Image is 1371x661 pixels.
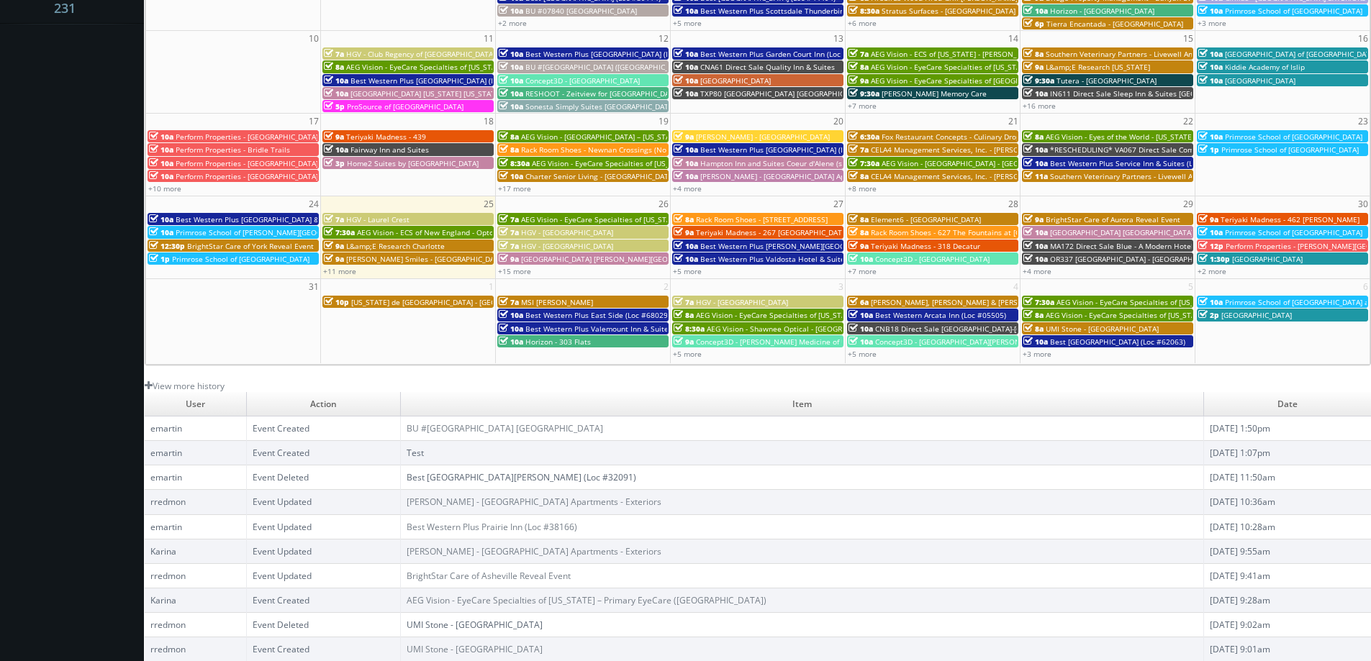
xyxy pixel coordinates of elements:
[176,171,318,181] span: Perform Properties - [GEOGRAPHIC_DATA]
[871,62,1151,72] span: AEG Vision - EyeCare Specialties of [US_STATE] – [PERSON_NAME] Family EyeCare
[696,310,939,320] span: AEG Vision - EyeCare Specialties of [US_STATE] - In Focus Vision Center
[499,132,519,142] span: 8a
[346,62,702,72] span: AEG Vision - EyeCare Specialties of [US_STATE] - [PERSON_NAME] Eyecare Associates - [PERSON_NAME]
[1012,279,1020,294] span: 4
[882,158,1072,168] span: AEG Vision - [GEOGRAPHIC_DATA] - [GEOGRAPHIC_DATA]
[324,101,345,111] span: 5p
[674,324,705,334] span: 8:30a
[350,88,502,99] span: [GEOGRAPHIC_DATA] [US_STATE] [US_STATE]
[1204,588,1371,612] td: [DATE] 9:28am
[848,101,877,111] a: +7 more
[1046,214,1180,224] span: BrightStar Care of Aurora Reveal Event
[521,297,593,307] span: MSI [PERSON_NAME]
[351,297,550,307] span: [US_STATE] de [GEOGRAPHIC_DATA] - [GEOGRAPHIC_DATA]
[1198,227,1223,237] span: 10a
[1204,563,1371,588] td: [DATE] 9:41am
[148,183,181,193] a: +10 more
[674,310,694,320] span: 8a
[176,145,290,155] span: Perform Properties - Bridle Trails
[1023,324,1044,334] span: 8a
[176,132,318,142] span: Perform Properties - [GEOGRAPHIC_DATA]
[674,171,698,181] span: 10a
[700,49,872,59] span: Best Western Plus Garden Court Inn (Loc #05224)
[1023,171,1048,181] span: 11a
[407,422,603,434] a: BU #[GEOGRAPHIC_DATA] [GEOGRAPHIC_DATA]
[525,88,680,99] span: RESHOOT - Zeitview for [GEOGRAPHIC_DATA]
[145,441,246,465] td: emartin
[145,539,246,563] td: Karina
[324,132,344,142] span: 9a
[521,132,831,142] span: AEG Vision - [GEOGRAPHIC_DATA] – [US_STATE][GEOGRAPHIC_DATA]. ([GEOGRAPHIC_DATA])
[149,132,173,142] span: 10a
[832,31,845,46] span: 13
[1198,49,1223,59] span: 10a
[875,324,1085,334] span: CNB18 Direct Sale [GEOGRAPHIC_DATA]-[GEOGRAPHIC_DATA]
[673,266,702,276] a: +5 more
[499,254,519,264] span: 9a
[657,31,670,46] span: 12
[674,241,698,251] span: 10a
[1023,6,1048,16] span: 10a
[882,88,987,99] span: [PERSON_NAME] Memory Care
[1023,132,1044,142] span: 8a
[871,145,1082,155] span: CELA4 Management Services, Inc. - [PERSON_NAME] Hyundai
[673,349,702,359] a: +5 more
[149,145,173,155] span: 10a
[871,171,1080,181] span: CELA4 Management Services, Inc. - [PERSON_NAME] Genesis
[673,183,702,193] a: +4 more
[346,254,505,264] span: [PERSON_NAME] Smiles - [GEOGRAPHIC_DATA]
[1046,132,1264,142] span: AEG Vision - Eyes of the World - [US_STATE][GEOGRAPHIC_DATA]
[1198,18,1226,28] a: +3 more
[1357,114,1370,129] span: 23
[1007,196,1020,211] span: 28
[407,496,661,508] a: [PERSON_NAME] - [GEOGRAPHIC_DATA] Apartments - Exteriors
[482,31,495,46] span: 11
[1221,310,1292,320] span: [GEOGRAPHIC_DATA]
[700,254,895,264] span: Best Western Plus Valdosta Hotel & Suites (Loc #11213)
[1023,76,1054,86] span: 9:30a
[1204,539,1371,563] td: [DATE] 9:55am
[882,6,1059,16] span: Stratus Surfaces - [GEOGRAPHIC_DATA] Slab Gallery
[849,145,869,155] span: 7a
[1198,254,1230,264] span: 1:30p
[1023,214,1044,224] span: 9a
[149,254,170,264] span: 1p
[1204,392,1371,416] td: Date
[848,266,877,276] a: +7 more
[525,76,640,86] span: Concept3D - [GEOGRAPHIC_DATA]
[849,297,869,307] span: 6a
[324,158,345,168] span: 3p
[400,392,1204,416] td: Item
[145,465,246,490] td: emartin
[849,88,879,99] span: 9:30a
[498,18,527,28] a: +2 more
[499,171,523,181] span: 10a
[1023,88,1048,99] span: 10a
[849,49,869,59] span: 7a
[1225,227,1362,237] span: Primrose School of [GEOGRAPHIC_DATA]
[871,214,981,224] span: Element6 - [GEOGRAPHIC_DATA]
[700,241,1070,251] span: Best Western Plus [PERSON_NAME][GEOGRAPHIC_DATA]/[PERSON_NAME][GEOGRAPHIC_DATA] (Loc #10397)
[674,76,698,86] span: 10a
[1050,145,1303,155] span: *RESCHEDULING* VA067 Direct Sale Comfort Suites [GEOGRAPHIC_DATA]
[525,62,690,72] span: BU #[GEOGRAPHIC_DATA] ([GEOGRAPHIC_DATA])
[1232,254,1303,264] span: [GEOGRAPHIC_DATA]
[1023,101,1056,111] a: +16 more
[499,6,523,16] span: 10a
[521,254,721,264] span: [GEOGRAPHIC_DATA] [PERSON_NAME][GEOGRAPHIC_DATA]
[346,132,426,142] span: Teriyaki Madness - 439
[350,145,429,155] span: Fairway Inn and Suites
[525,101,675,111] span: Sonesta Simply Suites [GEOGRAPHIC_DATA]
[1023,254,1048,264] span: 10a
[1023,337,1048,347] span: 10a
[662,279,670,294] span: 2
[149,227,173,237] span: 10a
[1023,227,1048,237] span: 10a
[849,158,879,168] span: 7:30a
[1023,241,1048,251] span: 10a
[673,18,702,28] a: +5 more
[1357,196,1370,211] span: 30
[499,88,523,99] span: 10a
[700,88,867,99] span: TXP80 [GEOGRAPHIC_DATA] [GEOGRAPHIC_DATA]
[1357,31,1370,46] span: 16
